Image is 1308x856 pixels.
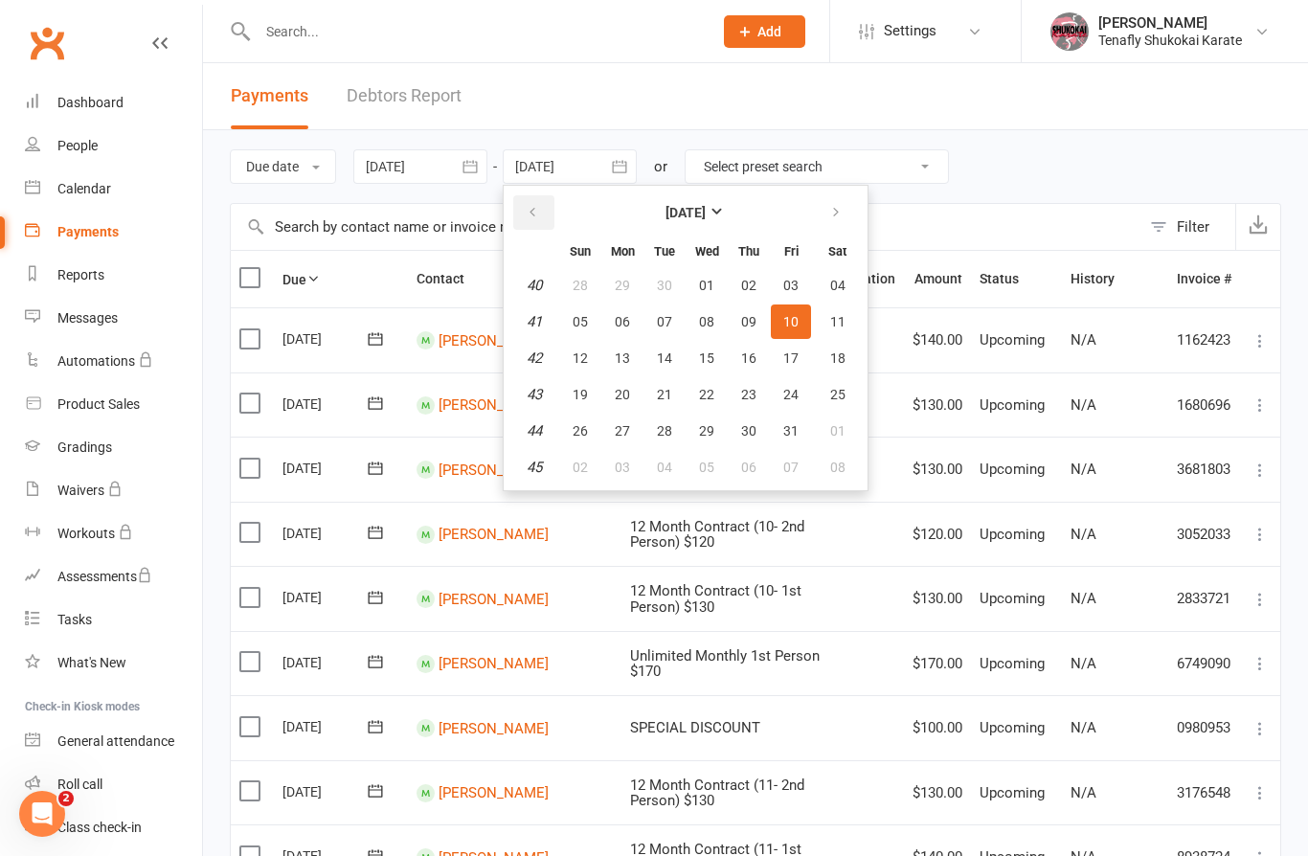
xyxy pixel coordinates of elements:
button: 02 [729,268,769,303]
span: 18 [830,350,846,366]
button: 19 [560,377,600,412]
span: 24 [783,387,799,402]
iframe: Intercom live chat [19,791,65,837]
th: Amount [904,251,971,307]
a: [PERSON_NAME] [439,590,549,607]
button: 30 [729,414,769,448]
div: Roll call [57,777,102,792]
td: 3681803 [1168,437,1240,502]
button: 07 [644,304,685,339]
em: 41 [527,313,542,330]
a: [PERSON_NAME] [439,526,549,543]
div: [DATE] [282,324,371,353]
a: Workouts [25,512,202,555]
small: Friday [784,244,799,259]
a: Debtors Report [347,63,462,129]
span: 30 [657,278,672,293]
span: Upcoming [980,396,1045,414]
span: Upcoming [980,590,1045,607]
button: 23 [729,377,769,412]
span: SPECIAL DISCOUNT [630,719,760,736]
div: [DATE] [282,453,371,483]
th: Contact [408,251,621,307]
td: $130.00 [904,372,971,438]
span: 08 [830,460,846,475]
span: Upcoming [980,461,1045,478]
span: 09 [741,314,756,329]
a: Tasks [25,598,202,642]
strong: [DATE] [665,205,706,220]
button: Due date [230,149,336,184]
button: 06 [602,304,643,339]
span: 19 [573,387,588,402]
button: Add [724,15,805,48]
a: Reports [25,254,202,297]
button: 01 [687,268,727,303]
a: Product Sales [25,383,202,426]
span: 03 [615,460,630,475]
button: 05 [687,450,727,484]
span: N/A [1071,526,1096,543]
button: 16 [729,341,769,375]
td: 3052033 [1168,502,1240,567]
span: 05 [699,460,714,475]
td: $130.00 [904,566,971,631]
button: 15 [687,341,727,375]
button: 17 [771,341,811,375]
button: 25 [813,377,862,412]
div: Tenafly Shukokai Karate [1098,32,1242,49]
span: Settings [884,10,936,53]
div: [DATE] [282,582,371,612]
th: Invoice # [1168,251,1240,307]
span: Upcoming [980,784,1045,801]
td: 0980953 [1168,695,1240,760]
a: General attendance kiosk mode [25,720,202,763]
span: 04 [830,278,846,293]
span: Upcoming [980,719,1045,736]
small: Monday [611,244,635,259]
div: or [654,155,667,178]
span: 28 [657,423,672,439]
button: 10 [771,304,811,339]
span: 12 Month Contract (10- 1st Person) $130 [630,582,801,616]
small: Thursday [738,244,759,259]
span: 12 Month Contract (10- 2nd Person) $120 [630,518,804,552]
a: Dashboard [25,81,202,124]
button: 12 [560,341,600,375]
span: N/A [1071,461,1096,478]
button: 26 [560,414,600,448]
span: 17 [783,350,799,366]
a: Class kiosk mode [25,806,202,849]
div: [DATE] [282,711,371,741]
span: 23 [741,387,756,402]
div: Automations [57,353,135,369]
span: N/A [1071,655,1096,672]
a: Assessments [25,555,202,598]
div: Payments [57,224,119,239]
span: N/A [1071,396,1096,414]
button: 03 [602,450,643,484]
button: 08 [813,450,862,484]
span: 07 [657,314,672,329]
a: Waivers [25,469,202,512]
div: [PERSON_NAME] [1098,14,1242,32]
a: [PERSON_NAME] [439,655,549,672]
span: N/A [1071,331,1096,349]
div: [DATE] [282,518,371,548]
a: People [25,124,202,168]
div: Dashboard [57,95,124,110]
button: 27 [602,414,643,448]
span: 02 [573,460,588,475]
div: People [57,138,98,153]
span: 27 [615,423,630,439]
div: Class check-in [57,820,142,835]
td: $120.00 [904,502,971,567]
span: 30 [741,423,756,439]
small: Sunday [570,244,591,259]
div: Waivers [57,483,104,498]
span: 2 [58,791,74,806]
span: 13 [615,350,630,366]
div: Product Sales [57,396,140,412]
button: 09 [729,304,769,339]
span: Upcoming [980,331,1045,349]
